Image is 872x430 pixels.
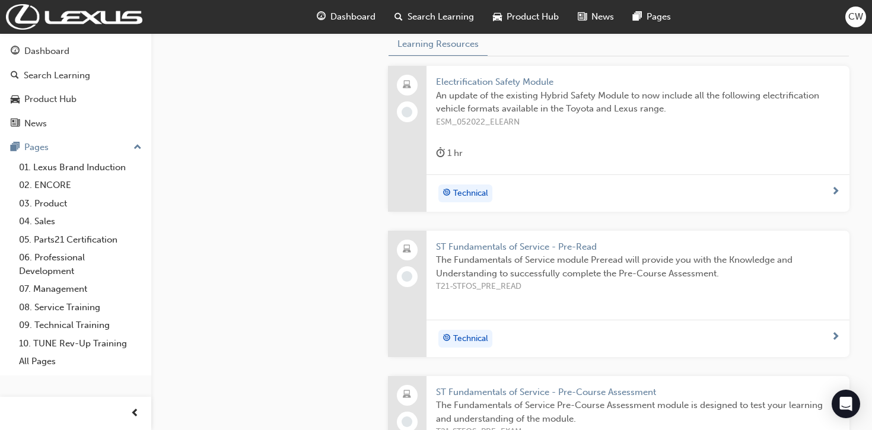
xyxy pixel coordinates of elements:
span: up-icon [133,140,142,155]
span: car-icon [493,9,502,24]
span: Search Learning [408,10,474,24]
span: Electrification Safety Module [436,75,840,89]
span: car-icon [11,94,20,105]
div: Search Learning [24,69,90,82]
span: ST Fundamentals of Service - Pre-Read [436,240,840,254]
span: guage-icon [317,9,326,24]
span: Dashboard [330,10,375,24]
a: Search Learning [5,65,147,87]
a: 03. Product [14,195,147,213]
a: All Pages [14,352,147,371]
span: prev-icon [131,406,139,421]
a: 06. Professional Development [14,249,147,280]
a: car-iconProduct Hub [483,5,568,29]
span: ESM_052022_ELEARN [436,116,840,129]
a: 10. TUNE Rev-Up Training [14,335,147,353]
span: Technical [453,187,488,200]
a: news-iconNews [568,5,623,29]
span: Product Hub [507,10,559,24]
span: laptop-icon [403,78,411,93]
a: search-iconSearch Learning [385,5,483,29]
button: CW [845,7,866,27]
a: pages-iconPages [623,5,680,29]
button: Pages [5,136,147,158]
span: Technical [453,332,488,346]
div: Pages [24,141,49,154]
a: 04. Sales [14,212,147,231]
span: news-icon [578,9,587,24]
a: 08. Service Training [14,298,147,317]
button: Learning Resources [389,33,488,56]
a: 09. Technical Training [14,316,147,335]
span: next-icon [831,332,840,343]
div: 1 hr [436,146,463,161]
span: pages-icon [11,142,20,153]
div: Open Intercom Messenger [832,390,860,418]
span: guage-icon [11,46,20,57]
span: next-icon [831,187,840,198]
span: duration-icon [436,146,445,161]
div: Product Hub [24,93,77,106]
span: learningRecordVerb_NONE-icon [402,271,412,282]
span: CW [848,10,863,24]
a: guage-iconDashboard [307,5,385,29]
a: 02. ENCORE [14,176,147,195]
span: search-icon [11,71,19,81]
span: laptop-icon [403,387,411,403]
div: News [24,117,47,130]
span: news-icon [11,119,20,129]
div: Dashboard [24,44,69,58]
span: target-icon [443,186,451,201]
span: learningRecordVerb_NONE-icon [402,416,412,427]
span: News [591,10,614,24]
span: T21-STFOS_PRE_READ [436,280,840,294]
a: News [5,113,147,135]
a: 07. Management [14,280,147,298]
a: Product Hub [5,88,147,110]
span: The Fundamentals of Service Pre-Course Assessment module is designed to test your learning and un... [436,399,840,425]
span: laptop-icon [403,242,411,257]
a: 05. Parts21 Certification [14,231,147,249]
span: Pages [647,10,671,24]
span: target-icon [443,331,451,346]
a: Dashboard [5,40,147,62]
button: DashboardSearch LearningProduct HubNews [5,38,147,136]
span: pages-icon [633,9,642,24]
span: search-icon [394,9,403,24]
a: 01. Lexus Brand Induction [14,158,147,177]
span: An update of the existing Hybrid Safety Module to now include all the following electrification v... [436,89,840,116]
span: learningRecordVerb_NONE-icon [402,107,412,117]
img: Trak [6,4,142,30]
span: ST Fundamentals of Service - Pre-Course Assessment [436,386,840,399]
a: Electrification Safety ModuleAn update of the existing Hybrid Safety Module to now include all th... [388,66,849,212]
span: The Fundamentals of Service module Preread will provide you with the Knowledge and Understanding ... [436,253,840,280]
a: ST Fundamentals of Service - Pre-ReadThe Fundamentals of Service module Preread will provide you ... [388,231,849,357]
